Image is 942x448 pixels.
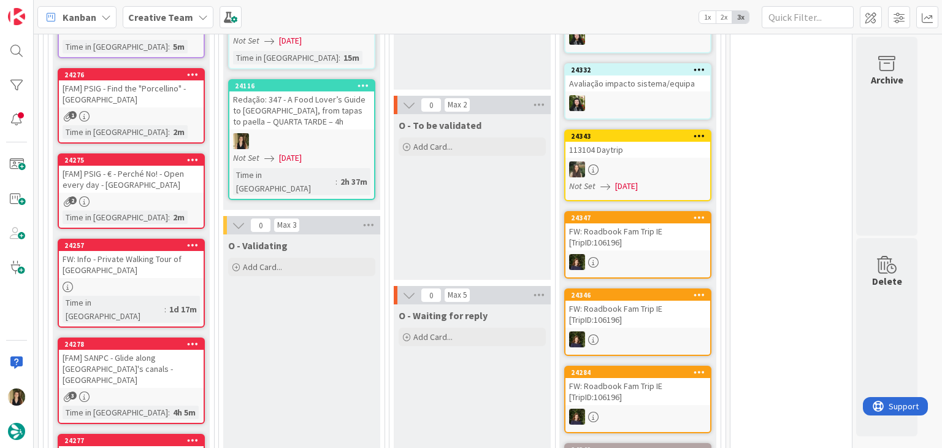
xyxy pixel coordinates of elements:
div: Time in [GEOGRAPHIC_DATA] [233,51,339,64]
div: 24346 [571,291,710,299]
i: Not Set [233,35,259,46]
div: 24347 [565,212,710,223]
div: 24347 [571,214,710,222]
div: 24276 [64,71,204,79]
div: 2m [170,125,188,139]
div: 24257 [59,240,204,251]
div: 24275 [59,155,204,166]
div: FW: Roadbook Fam Trip IE [TripID:106196] [565,223,710,250]
img: BC [569,95,585,111]
img: Visit kanbanzone.com [8,8,25,25]
div: Time in [GEOGRAPHIC_DATA] [63,296,164,323]
div: 113104 Daytrip [565,142,710,158]
div: 15m [340,51,362,64]
div: Max 2 [448,102,467,108]
div: 24332 [565,64,710,75]
img: avatar [8,423,25,440]
div: 24278 [59,339,204,350]
div: MC [565,254,710,270]
div: BC [565,95,710,111]
div: [FAM] SANPC - Glide along [GEOGRAPHIC_DATA]'s canals - [GEOGRAPHIC_DATA] [59,350,204,388]
div: FW: Roadbook Fam Trip IE [TripID:106196] [565,301,710,328]
b: Creative Team [128,11,193,23]
div: Time in [GEOGRAPHIC_DATA] [63,406,168,419]
div: 4h 5m [170,406,199,419]
div: 24278[FAM] SANPC - Glide along [GEOGRAPHIC_DATA]'s canals - [GEOGRAPHIC_DATA] [59,339,204,388]
div: 24343113104 Daytrip [565,131,710,158]
div: 24346FW: Roadbook Fam Trip IE [TripID:106196] [565,290,710,328]
div: FW: Roadbook Fam Trip IE [TripID:106196] [565,378,710,405]
div: 24278 [64,340,204,349]
span: [DATE] [615,180,638,193]
div: 24116 [229,80,374,91]
div: 24275 [64,156,204,164]
span: : [168,210,170,224]
div: 24277 [59,435,204,446]
div: 24257 [64,241,204,250]
div: Max 5 [448,292,467,298]
div: 24284 [571,368,710,377]
span: 1x [699,11,716,23]
span: Kanban [63,10,96,25]
span: : [168,40,170,53]
div: 24347FW: Roadbook Fam Trip IE [TripID:106196] [565,212,710,250]
div: Time in [GEOGRAPHIC_DATA] [63,210,168,224]
div: Time in [GEOGRAPHIC_DATA] [63,125,168,139]
div: 24276[FAM] PSIG - Find the "Porcellino" - [GEOGRAPHIC_DATA] [59,69,204,107]
div: Redação: 347 - A Food Lover’s Guide to [GEOGRAPHIC_DATA], from tapas to paella – QUARTA TARDE – 4h [229,91,374,129]
div: 24275[FAM] PSIG - € - Perché No! - Open every day - [GEOGRAPHIC_DATA] [59,155,204,193]
span: 2x [716,11,732,23]
span: Add Card... [413,331,453,342]
div: 24284FW: Roadbook Fam Trip IE [TripID:106196] [565,367,710,405]
div: 1d 17m [166,303,200,316]
div: [FAM] PSIG - € - Perché No! - Open every day - [GEOGRAPHIC_DATA] [59,166,204,193]
input: Quick Filter... [762,6,854,28]
div: IG [565,161,710,177]
div: 24332Avaliação impacto sistema/equipa [565,64,710,91]
div: FW: Info - Private Walking Tour of [GEOGRAPHIC_DATA] [59,251,204,278]
span: 0 [250,218,271,233]
span: O - To be validated [399,119,481,131]
div: BC [565,29,710,45]
i: Not Set [233,152,259,163]
img: MC [569,331,585,347]
div: Time in [GEOGRAPHIC_DATA] [233,168,335,195]
span: : [168,125,170,139]
div: 24343 [571,132,710,141]
span: : [164,303,166,316]
div: Delete [872,274,902,288]
span: 0 [421,288,442,303]
img: MC [569,409,585,425]
div: SP [229,133,374,149]
img: SP [233,133,249,149]
img: IG [569,161,585,177]
span: 1 [69,111,77,119]
div: 24277 [64,436,204,445]
span: Add Card... [413,141,453,152]
div: MC [565,331,710,347]
div: 24332 [571,66,710,74]
div: 5m [170,40,188,53]
span: Add Card... [243,261,282,272]
div: 24276 [59,69,204,80]
div: 24346 [565,290,710,301]
span: [DATE] [279,152,302,164]
div: [FAM] PSIG - Find the "Porcellino" - [GEOGRAPHIC_DATA] [59,80,204,107]
div: 24284 [565,367,710,378]
div: 2m [170,210,188,224]
img: BC [569,29,585,45]
div: 24116Redação: 347 - A Food Lover’s Guide to [GEOGRAPHIC_DATA], from tapas to paella – QUARTA TARD... [229,80,374,129]
div: Archive [871,72,903,87]
span: 0 [421,98,442,112]
span: : [335,175,337,188]
div: 24257FW: Info - Private Walking Tour of [GEOGRAPHIC_DATA] [59,240,204,278]
img: MC [569,254,585,270]
span: [DATE] [279,34,302,47]
img: SP [8,388,25,406]
span: 2 [69,196,77,204]
div: 24343 [565,131,710,142]
div: MC [565,409,710,425]
span: : [168,406,170,419]
div: 2h 37m [337,175,370,188]
span: O - Validating [228,239,288,252]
